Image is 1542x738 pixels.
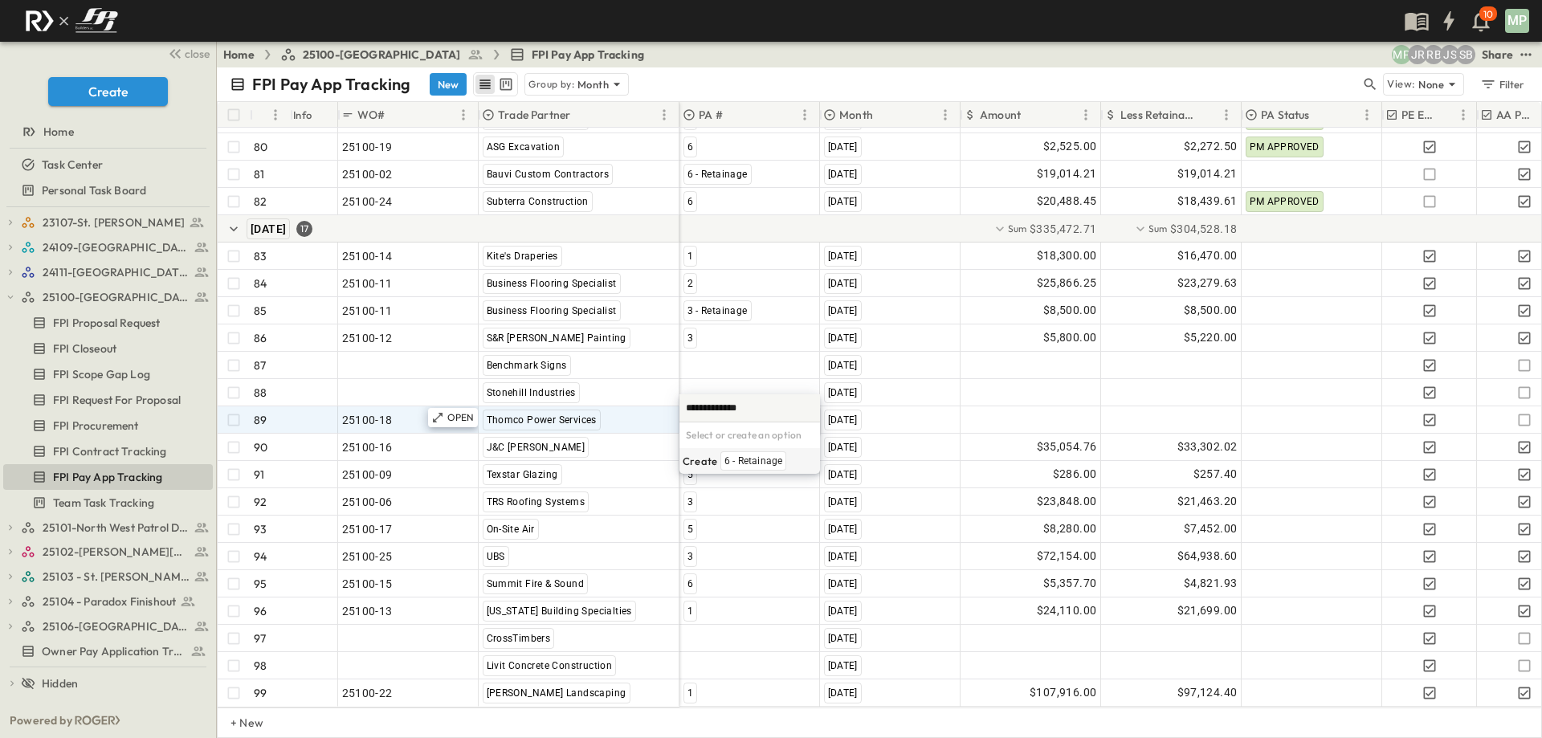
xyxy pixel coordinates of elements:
[687,305,748,316] span: 3 - Retainage
[1177,192,1238,210] span: $18,439.61
[487,387,576,398] span: Stonehill Industries
[3,440,210,463] a: FPI Contract Tracking
[1177,274,1238,292] span: $23,279.63
[487,141,561,153] span: ASG Excavation
[254,357,266,373] p: 87
[254,685,267,701] p: 99
[828,551,858,562] span: [DATE]
[876,106,894,124] button: Sort
[1474,73,1529,96] button: Filter
[1024,106,1042,124] button: Sort
[254,330,267,346] p: 86
[1424,45,1443,64] div: Regina Barnett (rbarnett@fpibuilders.com)
[342,248,393,264] span: 25100-14
[342,166,393,182] span: 25100-02
[828,660,858,671] span: [DATE]
[1184,328,1238,347] span: $5,220.00
[1037,492,1097,511] span: $23,848.00
[3,153,210,176] a: Task Center
[161,42,213,64] button: close
[828,469,858,480] span: [DATE]
[3,284,213,310] div: 25100-Vanguard Prep Schooltest
[342,603,393,619] span: 25100-13
[487,196,589,207] span: Subterra Construction
[1503,7,1531,35] button: MP
[3,614,213,639] div: 25106-St. Andrews Parking Lottest
[342,467,393,483] span: 25100-09
[1418,76,1444,92] p: None
[1037,274,1097,292] span: $25,866.25
[1177,165,1238,183] span: $19,014.21
[936,105,955,124] button: Menu
[1177,547,1238,565] span: $64,938.60
[254,576,267,592] p: 95
[487,496,585,508] span: TRS Roofing Systems
[828,251,858,262] span: [DATE]
[683,451,817,471] div: Create6 - Retainage
[3,259,213,285] div: 24111-[GEOGRAPHIC_DATA]test
[230,715,240,731] p: + New
[487,551,505,562] span: UBS
[687,251,693,262] span: 1
[1483,8,1493,21] p: 10
[43,520,190,536] span: 25101-North West Patrol Division
[1037,165,1097,183] span: $19,014.21
[254,166,264,182] p: 81
[303,47,461,63] span: 25100-[GEOGRAPHIC_DATA]
[1357,105,1377,124] button: Menu
[252,73,410,96] p: FPI Pay App Tracking
[687,332,693,344] span: 3
[496,75,516,94] button: kanban view
[487,605,632,617] span: [US_STATE] Building Specialties
[487,524,535,535] span: On-Site Air
[254,303,267,319] p: 85
[3,438,213,464] div: FPI Contract Trackingtest
[828,305,858,316] span: [DATE]
[43,214,185,230] span: 23107-St. [PERSON_NAME]
[1043,328,1097,347] span: $5,800.00
[1008,222,1027,235] p: Sum
[357,107,385,123] p: WO#
[487,278,617,289] span: Business Flooring Specialist
[1037,601,1097,620] span: $24,110.00
[828,387,858,398] span: [DATE]
[3,539,213,565] div: 25102-Christ The Redeemer Anglican Churchtest
[475,75,495,94] button: row view
[3,310,213,336] div: FPI Proposal Requesttest
[254,194,267,210] p: 82
[980,107,1021,123] p: Amount
[828,496,858,508] span: [DATE]
[3,336,213,361] div: FPI Closeouttest
[3,177,213,203] div: Personal Task Boardtest
[1043,137,1097,156] span: $2,525.00
[43,618,190,634] span: 25106-St. Andrews Parking Lot
[1482,47,1513,63] div: Share
[473,72,518,96] div: table view
[293,92,312,137] div: Info
[828,633,858,644] span: [DATE]
[1505,9,1529,33] div: MP
[430,73,467,96] button: New
[687,524,693,535] span: 5
[1037,547,1097,565] span: $72,154.00
[3,564,213,589] div: 25103 - St. [PERSON_NAME] Phase 2test
[342,521,393,537] span: 25100-17
[185,46,210,62] span: close
[342,412,393,428] span: 25100-18
[655,105,674,124] button: Menu
[342,494,393,510] span: 25100-06
[342,576,393,592] span: 25100-15
[573,106,591,124] button: Sort
[342,194,393,210] span: 25100-24
[1401,107,1438,123] p: PE Expecting
[726,106,744,124] button: Sort
[3,589,213,614] div: 25104 - Paradox Finishouttest
[1037,192,1097,210] span: $20,488.45
[43,124,74,140] span: Home
[3,640,210,663] a: Owner Pay Application Tracking
[254,658,267,674] p: 98
[1387,75,1415,93] p: View:
[1177,492,1238,511] span: $21,463.20
[1030,221,1096,237] span: $335,472.71
[53,340,116,357] span: FPI Closeout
